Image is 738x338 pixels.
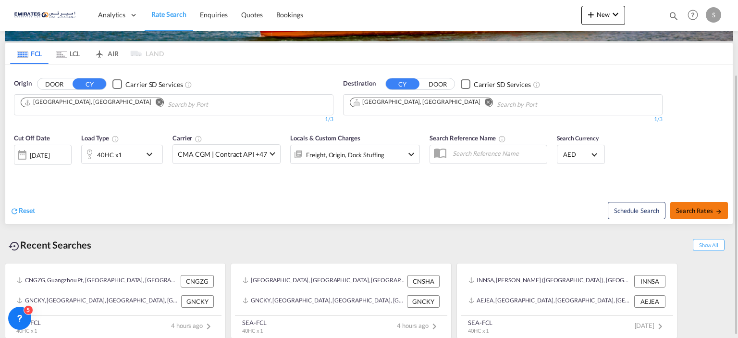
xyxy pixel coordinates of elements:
div: Shanghai, CNSHA [24,98,151,106]
span: Origin [14,79,31,88]
button: Remove [478,98,492,108]
div: 1/3 [14,115,333,124]
md-icon: Your search will be saved by the below given name [498,135,506,143]
div: CNGZG, Guangzhou Pt, China, Greater China & Far East Asia, Asia Pacific [17,275,178,288]
div: INNSA, Jawaharlal Nehru (Nhava Sheva), India, Indian Subcontinent, Asia Pacific [468,275,632,288]
input: Search Reference Name [448,146,547,161]
md-tab-item: LCL [49,43,87,64]
span: Search Rates [676,207,722,214]
md-icon: icon-chevron-right [429,321,440,332]
button: Note: By default Schedule search will only considerorigin ports, destination ports and cut off da... [608,202,665,219]
md-icon: Unchecked: Search for CY (Container Yard) services for all selected carriers.Checked : Search for... [533,81,541,88]
div: Sao Paulo, BRSAO [353,98,480,106]
span: Locals & Custom Charges [290,134,360,142]
div: SEA-FCL [242,318,267,327]
span: Help [685,7,701,23]
button: CY [73,78,106,89]
span: 40HC x 1 [468,327,489,334]
md-checkbox: Checkbox No Ink [461,79,531,89]
md-icon: icon-chevron-right [654,321,666,332]
div: S [706,7,721,23]
md-icon: icon-arrow-right [715,208,722,215]
div: CNSHA [407,275,440,288]
span: 40HC x 1 [242,327,263,334]
div: AEJEA, Jebel Ali, United Arab Emirates, Middle East, Middle East [468,295,632,308]
button: Search Ratesicon-arrow-right [670,202,728,219]
div: Carrier SD Services [474,80,531,89]
div: CNSHA, Shanghai, China, Greater China & Far East Asia, Asia Pacific [243,275,405,288]
md-tab-item: FCL [10,43,49,64]
div: [DATE] [14,145,72,165]
md-icon: icon-chevron-down [610,9,621,20]
span: [DATE] [635,322,666,329]
div: OriginDOOR CY Checkbox No InkUnchecked: Search for CY (Container Yard) services for all selected ... [5,64,733,224]
md-icon: icon-airplane [94,48,105,55]
button: icon-plus 400-fgNewicon-chevron-down [581,6,625,25]
div: 40HC x1icon-chevron-down [81,145,163,164]
div: SEA-FCL [468,318,492,327]
span: Show All [693,239,725,251]
div: Freight Origin Dock Stuffingicon-chevron-down [290,145,420,164]
span: Quotes [241,11,262,19]
div: Recent Searches [5,234,95,256]
span: 4 hours ago [171,322,214,329]
span: Analytics [98,10,125,20]
md-datepicker: Select [14,163,21,176]
md-tab-item: AIR [87,43,125,64]
div: 40HC x1 [97,148,122,162]
button: CY [386,78,419,89]
div: icon-refreshReset [10,206,35,216]
md-icon: icon-refresh [10,207,19,215]
input: Chips input. [497,97,588,113]
img: c67187802a5a11ec94275b5db69a26e6.png [14,4,79,26]
div: GNCKY [181,295,214,308]
div: 1/3 [343,115,663,124]
div: GNCKY, Conakry, Guinea, Western Africa, Africa [243,295,405,308]
button: Remove [149,98,163,108]
md-chips-wrap: Chips container. Use arrow keys to select chips. [19,95,263,113]
span: 4 hours ago [397,322,440,329]
div: Help [685,7,706,24]
div: [DATE] [30,151,49,160]
div: AEJEA [634,295,665,308]
md-chips-wrap: Chips container. Use arrow keys to select chips. [348,95,592,113]
div: Press delete to remove this chip. [24,98,153,106]
span: CMA CGM | Contract API +47 [178,150,267,159]
span: 40HC x 1 [16,327,37,334]
div: Press delete to remove this chip. [353,98,482,106]
div: icon-magnify [668,11,679,25]
md-icon: The selected Trucker/Carrierwill be displayed in the rate results If the rates are from another f... [195,135,202,143]
input: Chips input. [168,97,259,113]
span: Cut Off Date [14,134,50,142]
span: Carrier [172,134,202,142]
md-icon: icon-chevron-right [203,321,214,332]
div: GNCKY, Conakry, Guinea, Western Africa, Africa [17,295,179,308]
button: DOOR [421,79,455,90]
span: Rate Search [151,10,186,18]
span: Enquiries [200,11,228,19]
md-pagination-wrapper: Use the left and right arrow keys to navigate between tabs [10,43,164,64]
button: DOOR [37,79,71,90]
div: Carrier SD Services [125,80,183,89]
md-icon: Unchecked: Search for CY (Container Yard) services for all selected carriers.Checked : Search for... [184,81,192,88]
span: Search Reference Name [430,134,506,142]
span: Load Type [81,134,119,142]
span: Destination [343,79,376,88]
md-icon: icon-plus 400-fg [585,9,597,20]
div: INNSA [634,275,665,288]
md-select: Select Currency: د.إ AEDUnited Arab Emirates Dirham [562,148,600,162]
md-icon: icon-chevron-down [406,149,417,160]
span: AED [563,150,590,159]
span: New [585,11,621,18]
span: Search Currency [557,135,599,142]
span: Bookings [276,11,303,19]
md-icon: icon-backup-restore [9,240,20,252]
div: CNGZG [181,275,214,288]
div: Freight Origin Dock Stuffing [306,148,384,162]
md-checkbox: Checkbox No Ink [112,79,183,89]
md-icon: icon-information-outline [111,135,119,143]
md-icon: icon-chevron-down [144,149,160,160]
md-icon: icon-magnify [668,11,679,21]
div: GNCKY [407,295,440,308]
